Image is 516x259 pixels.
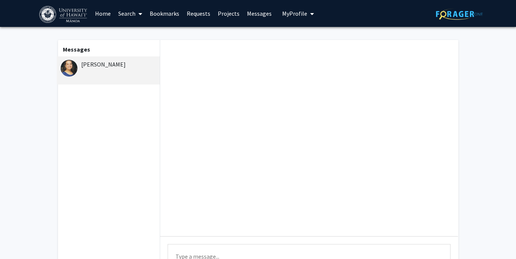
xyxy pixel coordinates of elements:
img: ForagerOne Logo [436,8,483,20]
div: [PERSON_NAME] [61,60,158,69]
span: My Profile [282,10,307,17]
img: University of Hawaiʻi at Mānoa Logo [39,6,89,23]
img: Rochelle Piʻilani Kaaloa [61,60,77,77]
b: Messages [63,46,90,53]
a: Search [115,0,146,27]
iframe: Chat [6,225,32,253]
a: Requests [183,0,214,27]
a: Home [91,0,115,27]
a: Messages [243,0,275,27]
a: Projects [214,0,243,27]
a: Bookmarks [146,0,183,27]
